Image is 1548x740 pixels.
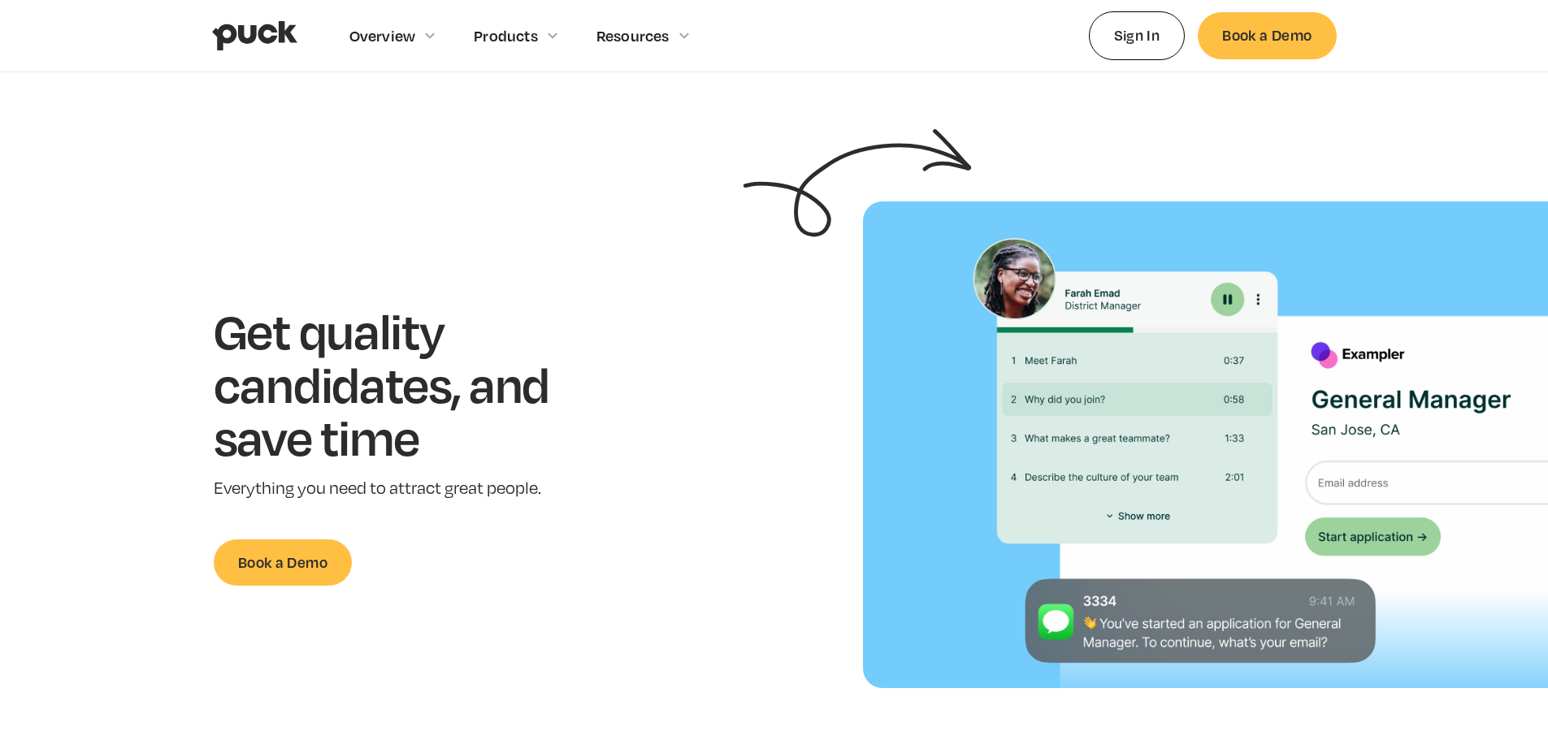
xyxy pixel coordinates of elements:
a: Book a Demo [1198,12,1336,58]
a: Sign In [1089,11,1186,59]
a: Book a Demo [214,539,352,586]
div: Resources [596,27,670,45]
p: Everything you need to attract great people. [214,477,600,500]
h1: Get quality candidates, and save time [214,304,600,464]
div: Products [474,27,538,45]
div: Overview [349,27,416,45]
